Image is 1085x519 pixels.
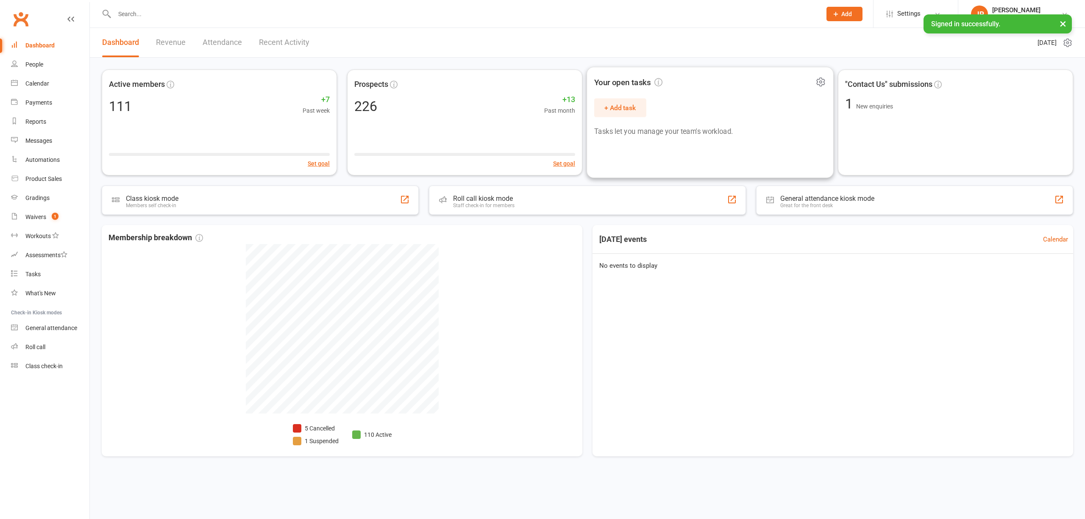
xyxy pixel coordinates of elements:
[593,232,654,247] h3: [DATE] events
[303,94,330,106] span: +7
[11,319,89,338] a: General attendance kiosk mode
[971,6,988,22] div: JP
[52,213,58,220] span: 1
[354,100,377,113] div: 226
[126,203,178,208] div: Members self check-in
[259,28,309,57] a: Recent Activity
[992,6,1040,14] div: [PERSON_NAME]
[25,344,45,350] div: Roll call
[11,189,89,208] a: Gradings
[1055,14,1071,33] button: ×
[25,175,62,182] div: Product Sales
[109,100,132,113] div: 111
[25,252,67,258] div: Assessments
[1043,234,1068,244] a: Calendar
[25,80,49,87] div: Calendar
[25,118,46,125] div: Reports
[25,325,77,331] div: General attendance
[156,28,186,57] a: Revenue
[293,436,339,446] li: 1 Suspended
[354,78,388,91] span: Prospects
[102,28,139,57] a: Dashboard
[931,20,1000,28] span: Signed in successfully.
[453,194,515,203] div: Roll call kiosk mode
[11,93,89,112] a: Payments
[25,42,55,49] div: Dashboard
[11,227,89,246] a: Workouts
[594,76,662,89] span: Your open tasks
[553,159,575,168] button: Set goal
[11,36,89,55] a: Dashboard
[11,338,89,357] a: Roll call
[25,137,52,144] div: Messages
[25,233,51,239] div: Workouts
[780,203,874,208] div: Great for the front desk
[11,265,89,284] a: Tasks
[11,55,89,74] a: People
[11,284,89,303] a: What's New
[826,7,862,21] button: Add
[308,159,330,168] button: Set goal
[126,194,178,203] div: Class kiosk mode
[992,14,1040,22] div: Platinum Jiu Jitsu
[544,106,575,115] span: Past month
[11,246,89,265] a: Assessments
[841,11,852,17] span: Add
[11,169,89,189] a: Product Sales
[856,103,893,110] span: New enquiries
[25,363,63,369] div: Class check-in
[25,156,60,163] div: Automations
[544,94,575,106] span: +13
[845,78,932,91] span: "Contact Us" submissions
[108,232,203,244] span: Membership breakdown
[594,98,646,117] button: + Add task
[25,194,50,201] div: Gradings
[11,131,89,150] a: Messages
[303,106,330,115] span: Past week
[594,126,826,137] p: Tasks let you manage your team's workload.
[11,112,89,131] a: Reports
[109,78,165,91] span: Active members
[25,61,43,68] div: People
[11,357,89,376] a: Class kiosk mode
[25,99,52,106] div: Payments
[589,254,1077,278] div: No events to display
[453,203,515,208] div: Staff check-in for members
[11,208,89,227] a: Waivers 1
[11,150,89,169] a: Automations
[203,28,242,57] a: Attendance
[11,74,89,93] a: Calendar
[897,4,921,23] span: Settings
[10,8,31,30] a: Clubworx
[1038,38,1057,48] span: [DATE]
[845,96,856,112] span: 1
[25,214,46,220] div: Waivers
[25,271,41,278] div: Tasks
[780,194,874,203] div: General attendance kiosk mode
[293,424,339,433] li: 5 Cancelled
[112,8,815,20] input: Search...
[25,290,56,297] div: What's New
[352,430,392,439] li: 110 Active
